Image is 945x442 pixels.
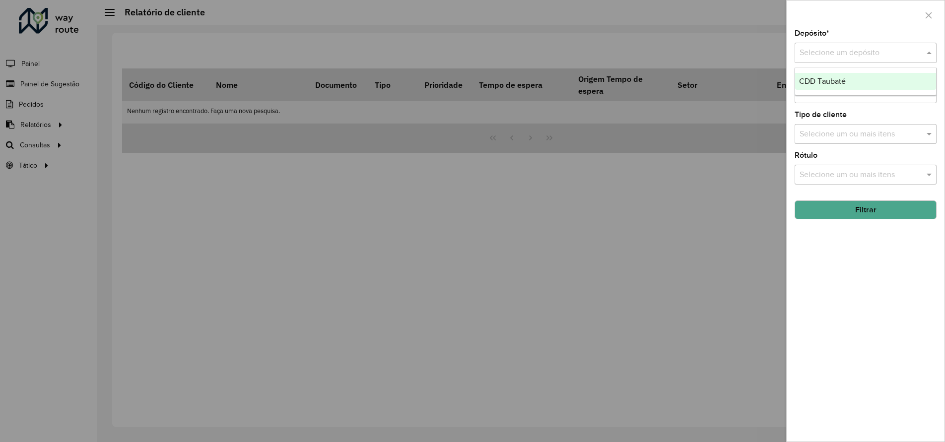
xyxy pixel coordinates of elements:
button: Filtrar [795,200,937,219]
label: Rótulo [795,149,817,161]
ng-dropdown-panel: Options list [795,67,937,96]
span: CDD Taubaté [799,77,846,85]
label: Tipo de cliente [795,109,847,121]
label: Depósito [795,27,829,39]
